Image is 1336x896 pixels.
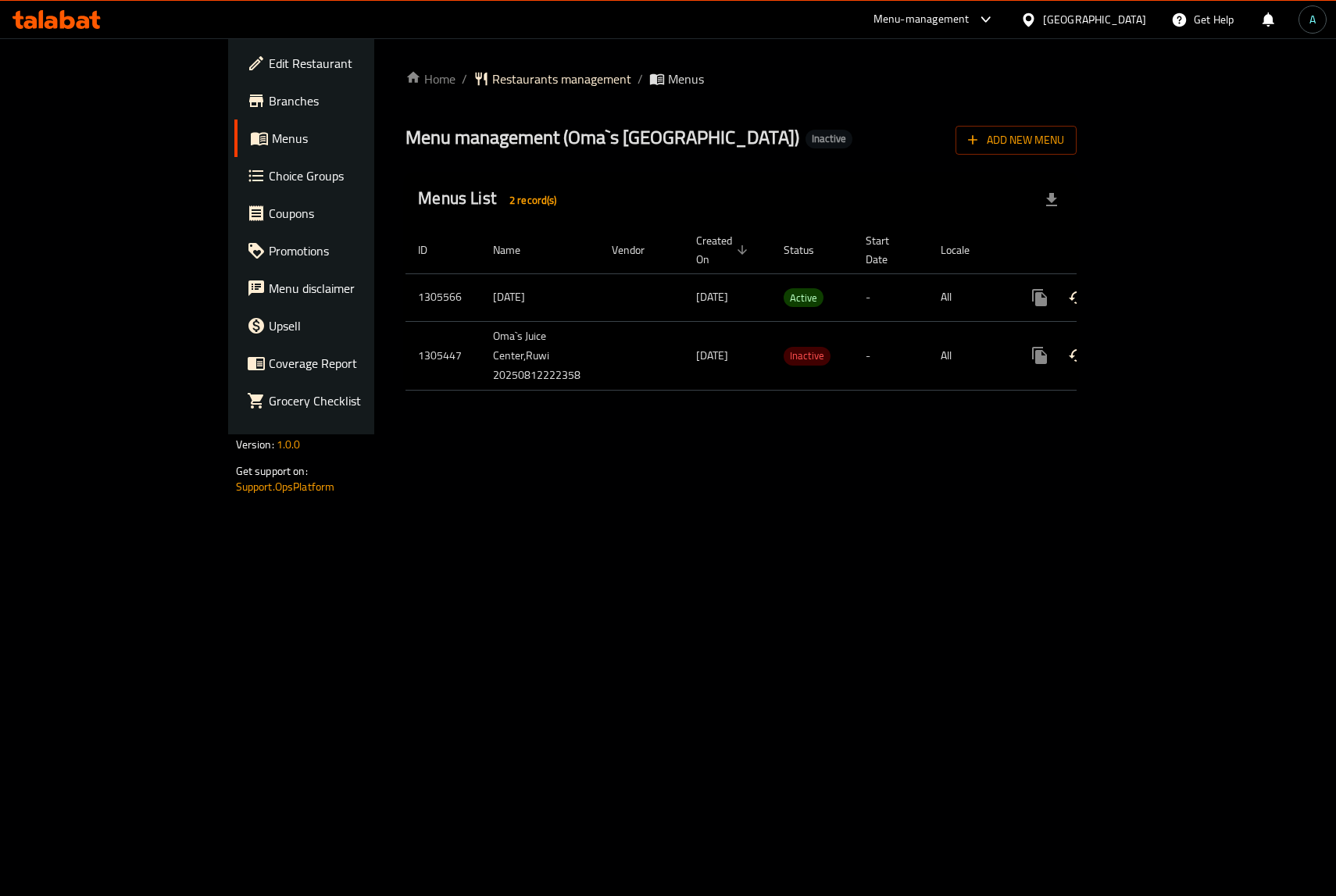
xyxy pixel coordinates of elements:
[234,382,452,419] a: Grocery Checklist
[269,204,439,223] span: Coupons
[853,273,928,321] td: -
[1009,227,1184,274] th: Actions
[269,241,439,260] span: Promotions
[928,273,1009,321] td: All
[418,187,566,212] h2: Menus List
[968,130,1064,150] span: Add New Menu
[866,231,909,269] span: Start Date
[234,195,452,232] a: Coupons
[269,354,439,373] span: Coverage Report
[873,10,970,29] div: Menu-management
[941,241,990,259] span: Locale
[612,241,665,259] span: Vendor
[405,227,1184,391] table: enhanced table
[480,273,599,321] td: [DATE]
[405,120,799,155] span: Menu management ( Oma`s [GEOGRAPHIC_DATA] )
[784,289,823,307] span: Active
[234,344,452,382] a: Coverage Report
[1033,181,1070,219] div: Export file
[1059,279,1096,316] button: Change Status
[638,70,643,88] li: /
[853,321,928,390] td: -
[493,241,541,259] span: Name
[1043,11,1146,28] div: [GEOGRAPHIC_DATA]
[696,287,728,307] span: [DATE]
[234,120,452,157] a: Menus
[668,70,704,88] span: Menus
[269,316,439,335] span: Upsell
[418,241,448,259] span: ID
[269,166,439,185] span: Choice Groups
[234,82,452,120] a: Branches
[272,129,439,148] span: Menus
[234,307,452,344] a: Upsell
[696,231,752,269] span: Created On
[696,345,728,366] span: [DATE]
[1309,11,1316,28] span: A
[269,279,439,298] span: Menu disclaimer
[928,321,1009,390] td: All
[234,232,452,270] a: Promotions
[234,157,452,195] a: Choice Groups
[806,130,852,148] div: Inactive
[956,126,1077,155] button: Add New Menu
[784,288,823,307] div: Active
[236,434,274,455] span: Version:
[405,70,1077,88] nav: breadcrumb
[236,477,335,497] a: Support.OpsPlatform
[480,321,599,390] td: Oma`s Juice Center,Ruwi 20250812222358
[269,391,439,410] span: Grocery Checklist
[234,45,452,82] a: Edit Restaurant
[1021,279,1059,316] button: more
[269,54,439,73] span: Edit Restaurant
[784,347,831,365] span: Inactive
[784,241,834,259] span: Status
[500,187,566,212] div: Total records count
[269,91,439,110] span: Branches
[462,70,467,88] li: /
[277,434,301,455] span: 1.0.0
[492,70,631,88] span: Restaurants management
[473,70,631,88] a: Restaurants management
[236,461,308,481] span: Get support on:
[1021,337,1059,374] button: more
[234,270,452,307] a: Menu disclaimer
[1059,337,1096,374] button: Change Status
[806,132,852,145] span: Inactive
[500,193,566,208] span: 2 record(s)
